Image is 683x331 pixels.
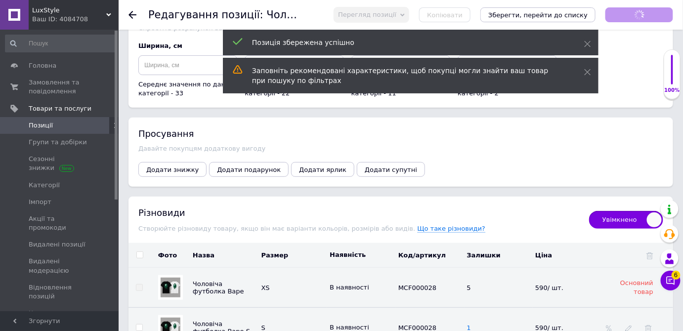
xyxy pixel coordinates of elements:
span: Чоловіча футболка Bape [193,280,244,295]
p: Натуральный материал [10,95,172,105]
span: Додати знижку [146,166,199,173]
button: Чат з покупцем6 [661,271,681,290]
div: 100% [664,87,680,94]
p: Преимущества: [10,78,172,88]
button: Додати знижку [138,162,207,177]
i: Зберегти, перейти до списку [488,11,588,19]
span: XS [261,284,270,291]
button: Зберегти, перейти до списку [480,7,596,22]
span: Основний товар [620,279,653,295]
h1: Редагування позиції: Чоловіча футболка Bape [148,9,401,21]
span: Увімкнено [589,211,663,229]
span: В наявності [330,324,369,331]
span: Перегляд позиції [338,11,396,18]
th: Назва [190,243,259,268]
span: Додати супутні [365,166,417,173]
div: 100% Якість заповнення [664,49,681,99]
div: Середнє значення по даній категорії - 33 [138,80,237,98]
p: Переваги: [10,68,172,78]
span: Ширина, см [138,42,182,49]
span: Видалені модерацією [29,257,91,275]
span: LuxStyle [32,6,106,15]
p: Добре сідає на будь-яку фігуру [10,118,172,128]
span: Групи та добірки [29,138,87,147]
span: Імпорт [29,198,51,207]
th: Наявність [327,243,396,268]
div: Давайте покупцям додаткову вигоду [138,145,663,152]
div: Позиція збережена успішно [252,38,559,47]
span: Що таке різновиди? [418,225,486,233]
span: Замовлення та повідомлення [29,78,91,96]
span: Товари та послуги [29,104,91,113]
p: Зносостійкий принт [10,101,172,112]
span: Сезонні знижки [29,155,91,172]
span: Позиції [29,121,53,130]
td: Дані основного товару [259,268,328,308]
th: Фото [151,243,190,268]
span: Дані основного товару [467,284,471,291]
button: Додати супутні [357,162,425,177]
div: Просування [138,127,663,140]
div: Різновиди [138,207,579,219]
span: Створюйте різновиду товару, якщо він має варіанти кольорів, розмірів або видів. [138,225,418,232]
span: 590/ шт. [535,284,563,291]
th: Код/артикул [396,243,465,268]
button: Додати ярлик [291,162,354,177]
span: Додати ярлик [299,166,346,173]
span: В наявності [330,284,369,291]
div: Заповніть рекомендовані характеристики, щоб покупці могли знайти ваш товар при пошуку по фільтрах [252,66,559,85]
td: Дані основного товару [533,268,601,308]
span: Категорії [29,181,60,190]
input: Пошук [5,35,117,52]
span: Видалені позиції [29,240,85,249]
span: Відновлення позицій [29,283,91,301]
body: Редактор, D545AFB2-45E9-4DD4-AE56-7D0D3631EA23 [10,10,172,186]
span: 6 [672,269,681,278]
button: Додати подарунок [209,162,289,177]
td: Дані основного товару [396,268,465,308]
span: MCF000028 [398,284,436,291]
p: Натуральний матеріал [10,84,172,95]
p: Опис: Базова річ, яка має бути в кожному гардеробі. Футболка підкреслює твій стиль і характер, а ... [10,10,172,61]
span: Размер [261,251,289,259]
th: Залишки [465,243,533,268]
span: Характеристики [29,309,85,318]
span: Додати подарунок [217,166,281,173]
span: Головна [29,61,56,70]
p: Износостойкий принт [10,111,172,122]
input: Ширина, см [138,55,237,75]
body: Редактор, B3378DD4-8BBC-4E53-906E-3BA56E9A8DB5 [10,10,172,175]
th: Ціна [533,243,601,268]
div: Повернутися назад [128,11,136,19]
p: Описание: Базовая вещь, которая должна быть в каждом гардеробе. Футболка подчеркивает твой стиль ... [10,10,172,72]
td: Дані основного товару [327,268,396,308]
span: Акції та промокоди [29,214,91,232]
div: Ваш ID: 4084708 [32,15,119,24]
